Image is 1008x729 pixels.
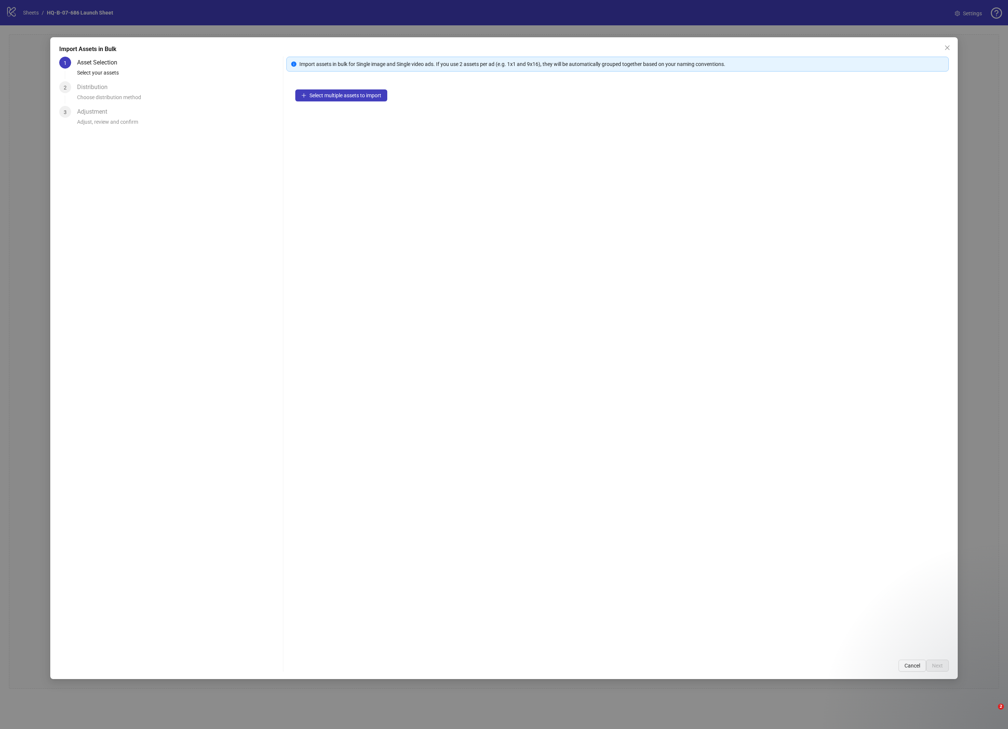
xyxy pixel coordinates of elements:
[77,106,113,118] div: Adjustment
[295,89,387,101] button: Select multiple assets to import
[64,60,67,66] span: 1
[77,81,114,93] div: Distribution
[291,61,296,67] span: info-circle
[59,45,948,54] div: Import Assets in Bulk
[941,42,953,54] button: Close
[77,57,123,69] div: Asset Selection
[64,85,67,91] span: 2
[998,704,1004,710] span: 2
[944,45,950,51] span: close
[77,69,280,81] div: Select your assets
[64,109,67,115] span: 3
[77,118,280,130] div: Adjust, review and confirm
[309,92,381,98] span: Select multiple assets to import
[299,60,944,68] div: Import assets in bulk for Single image and Single video ads. If you use 2 assets per ad (e.g. 1x1...
[983,704,1001,722] iframe: Intercom live chat
[77,93,280,106] div: Choose distribution method
[301,93,306,98] span: plus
